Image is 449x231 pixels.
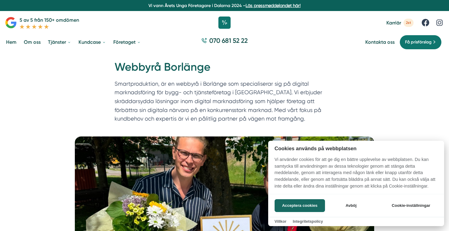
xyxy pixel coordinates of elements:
p: Vi använder cookies för att ge dig en bättre upplevelse av webbplatsen. Du kan samtycka till anvä... [268,156,444,194]
a: Villkor [275,219,287,224]
button: Cookie-inställningar [384,199,438,212]
button: Acceptera cookies [275,199,325,212]
button: Avböj [327,199,375,212]
a: Integritetspolicy [293,219,323,224]
h2: Cookies används på webbplatsen [268,146,444,151]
